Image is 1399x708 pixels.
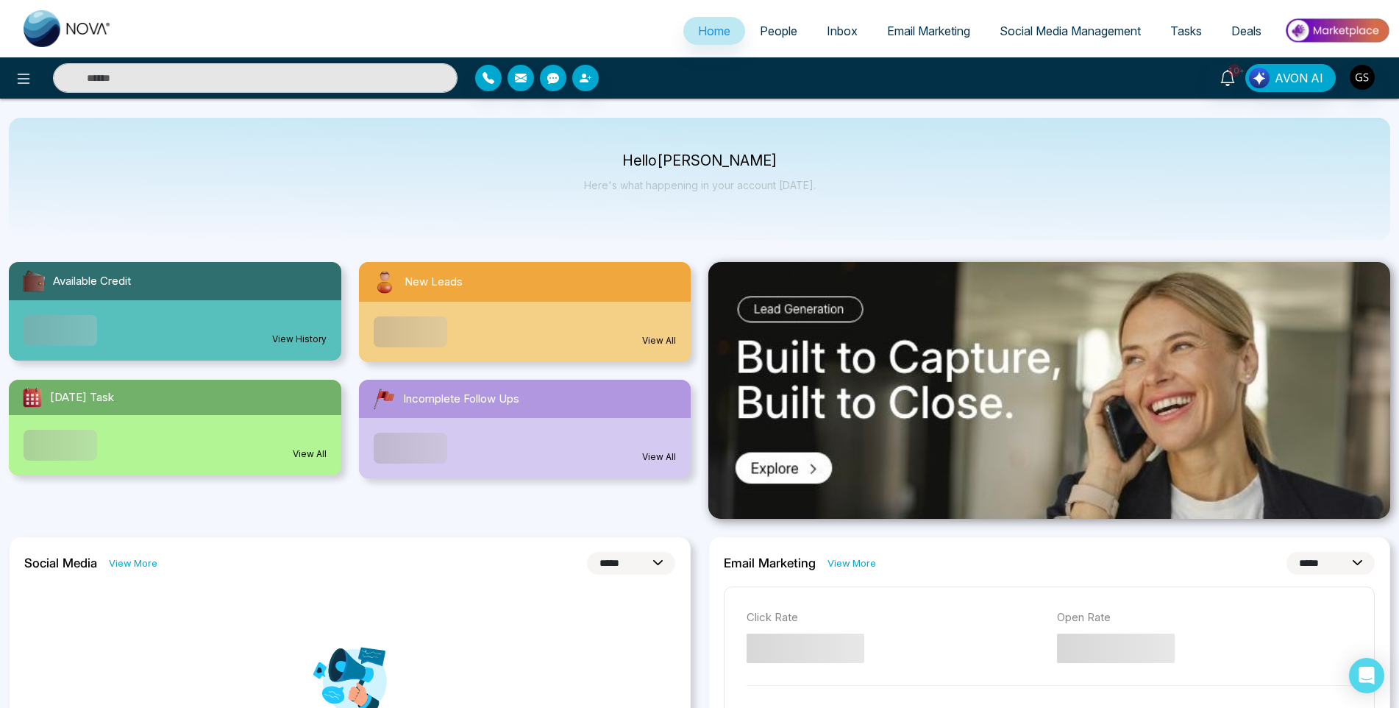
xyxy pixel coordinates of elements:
a: View More [109,556,157,570]
span: Email Marketing [887,24,970,38]
a: Tasks [1156,17,1217,45]
span: New Leads [405,274,463,291]
a: View All [293,447,327,461]
div: Open Intercom Messenger [1349,658,1384,693]
a: New LeadsView All [350,262,700,362]
a: Incomplete Follow UpsView All [350,380,700,478]
h2: Email Marketing [724,556,816,570]
p: Hello [PERSON_NAME] [584,155,816,167]
a: Deals [1217,17,1276,45]
img: todayTask.svg [21,386,44,409]
span: Deals [1231,24,1261,38]
p: Here's what happening in your account [DATE]. [584,179,816,191]
p: Open Rate [1057,609,1353,626]
a: View More [827,556,876,570]
img: followUps.svg [371,386,397,412]
img: User Avatar [1350,65,1375,90]
button: AVON AI [1245,64,1336,92]
a: Home [683,17,745,45]
span: Home [698,24,730,38]
span: Tasks [1170,24,1202,38]
a: View All [642,334,676,347]
img: newLeads.svg [371,268,399,296]
img: Market-place.gif [1284,14,1390,47]
span: [DATE] Task [50,389,114,406]
a: View All [642,450,676,464]
span: AVON AI [1275,69,1323,87]
span: Incomplete Follow Ups [403,391,519,408]
a: People [745,17,812,45]
a: 10+ [1210,64,1245,90]
a: Inbox [812,17,872,45]
a: Social Media Management [985,17,1156,45]
span: Social Media Management [1000,24,1141,38]
span: Available Credit [53,273,131,290]
img: Nova CRM Logo [24,10,112,47]
img: Lead Flow [1249,68,1270,88]
a: Email Marketing [872,17,985,45]
a: View History [272,333,327,346]
p: Click Rate [747,609,1042,626]
img: . [708,262,1390,519]
img: availableCredit.svg [21,268,47,294]
span: Inbox [827,24,858,38]
span: 10+ [1228,64,1241,77]
h2: Social Media [24,556,97,570]
span: People [760,24,797,38]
